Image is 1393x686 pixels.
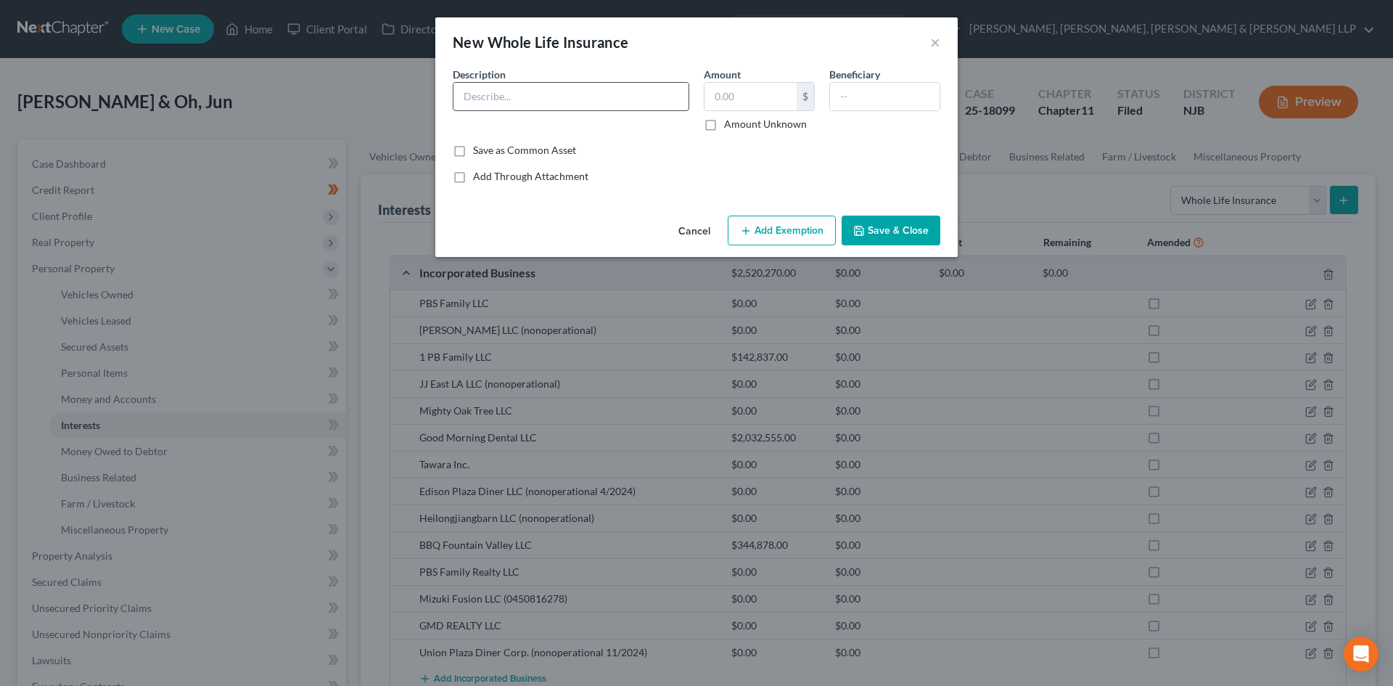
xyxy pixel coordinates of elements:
input: Describe... [453,83,689,110]
button: Cancel [667,217,722,246]
button: Add Exemption [728,216,836,246]
label: Amount Unknown [724,117,807,131]
button: × [930,33,940,51]
div: Open Intercom Messenger [1344,637,1378,671]
div: $ [797,83,814,110]
label: Add Through Attachment [473,169,588,184]
label: Amount [704,67,741,82]
label: Save as Common Asset [473,143,576,158]
span: Description [453,68,506,81]
label: Beneficiary [829,67,880,82]
input: -- [830,83,940,110]
div: New Whole Life Insurance [453,32,629,52]
input: 0.00 [704,83,797,110]
button: Save & Close [842,216,940,246]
